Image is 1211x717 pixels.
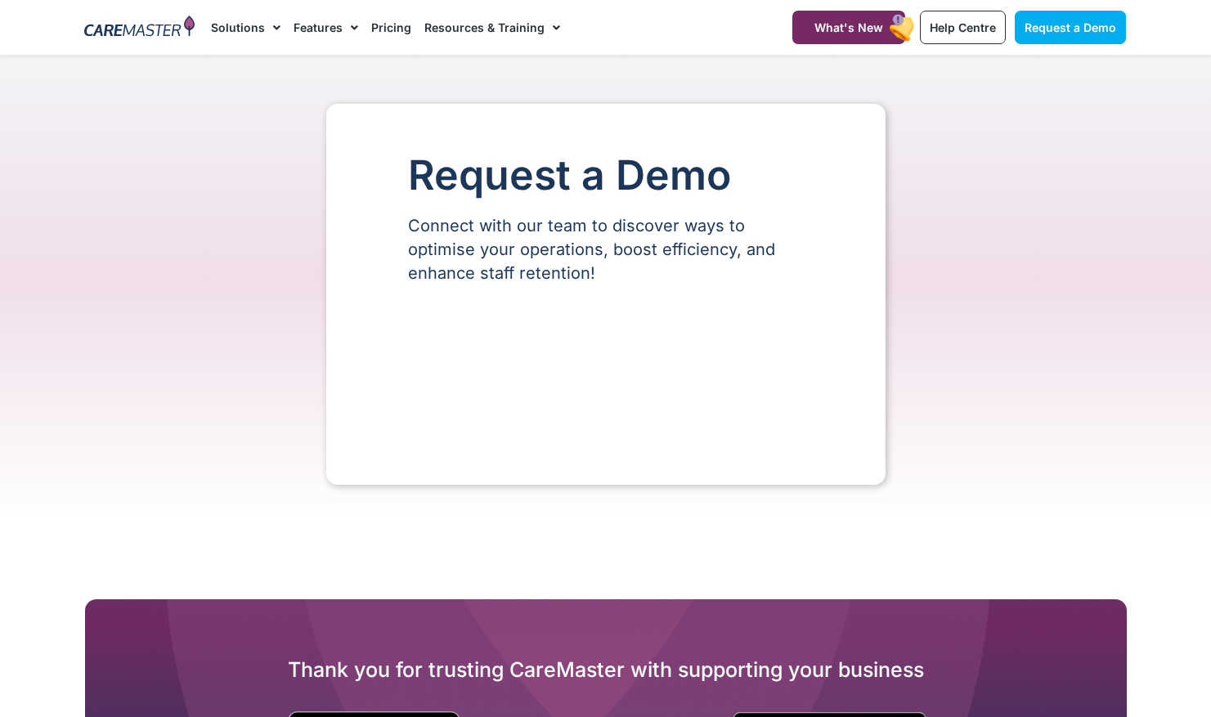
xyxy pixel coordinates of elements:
span: What's New [814,20,883,34]
h2: Thank you for trusting CareMaster with supporting your business [85,657,1127,683]
iframe: Form 0 [408,313,804,436]
a: Request a Demo [1015,11,1126,44]
span: Help Centre [930,20,996,34]
a: What's New [792,11,905,44]
a: Help Centre [920,11,1006,44]
img: CareMaster Logo [84,16,195,40]
span: Request a Demo [1025,20,1116,34]
h1: Request a Demo [408,153,804,198]
p: Connect with our team to discover ways to optimise your operations, boost efficiency, and enhance... [408,214,804,285]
